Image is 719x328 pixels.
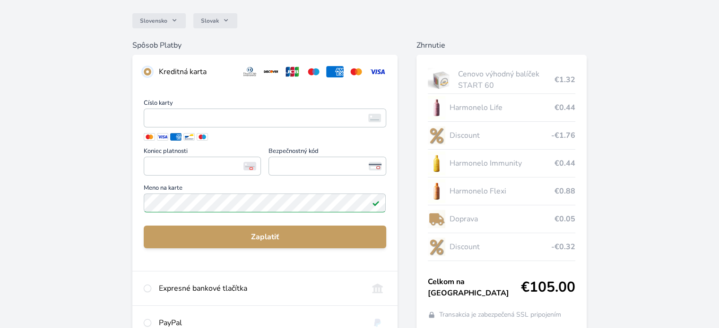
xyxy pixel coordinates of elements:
[144,148,261,157] span: Koniec platnosti
[449,130,551,141] span: Discount
[144,226,386,248] button: Zaplatiť
[554,102,575,113] span: €0.44
[428,68,455,92] img: start.jpg
[140,17,167,25] span: Slovensko
[151,231,378,243] span: Zaplatiť
[347,66,365,77] img: mc.svg
[132,40,397,51] h6: Spôsob Platby
[368,114,381,122] img: card
[554,158,575,169] span: €0.44
[428,207,446,231] img: delivery-lo.png
[449,102,554,113] span: Harmonelo Life
[132,13,186,28] button: Slovensko
[554,74,575,85] span: €1.32
[148,160,257,173] iframe: Iframe pre deň vypršania platnosti
[159,66,234,77] div: Kreditná karta
[144,100,386,109] span: Číslo karty
[201,17,219,25] span: Slovak
[458,68,554,91] span: Cenovo výhodný balíček START 60
[449,213,554,225] span: Doprava
[305,66,322,77] img: maestro.svg
[428,179,446,203] img: CLEAN_FLEXI_se_stinem_x-hi_(1)-lo.jpg
[269,148,386,157] span: Bezpečnostný kód
[372,199,380,207] img: Pole je platné
[416,40,587,51] h6: Zhrnutie
[428,151,446,175] img: IMMUNITY_se_stinem_x-lo.jpg
[284,66,301,77] img: jcb.svg
[554,185,575,197] span: €0.88
[439,310,561,320] span: Transakcia je zabezpečená SSL pripojením
[243,162,256,170] img: Koniec platnosti
[428,124,446,147] img: discount-lo.png
[428,96,446,119] img: CLEAN_LIFE_se_stinem_x-lo.jpg
[551,130,575,141] span: -€1.76
[159,283,361,294] div: Expresné bankové tlačítka
[449,158,554,169] span: Harmonelo Immunity
[449,241,551,252] span: Discount
[428,235,446,259] img: discount-lo.png
[369,66,386,77] img: visa.svg
[193,13,237,28] button: Slovak
[144,185,386,193] span: Meno na karte
[369,283,386,294] img: onlineBanking_SK.svg
[326,66,344,77] img: amex.svg
[262,66,280,77] img: discover.svg
[428,276,521,299] span: Celkom na [GEOGRAPHIC_DATA]
[144,193,386,212] input: Meno na kartePole je platné
[521,279,575,296] span: €105.00
[449,185,554,197] span: Harmonelo Flexi
[148,111,381,125] iframe: Iframe pre číslo karty
[273,160,381,173] iframe: Iframe pre bezpečnostný kód
[551,241,575,252] span: -€0.32
[554,213,575,225] span: €0.05
[241,66,259,77] img: diners.svg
